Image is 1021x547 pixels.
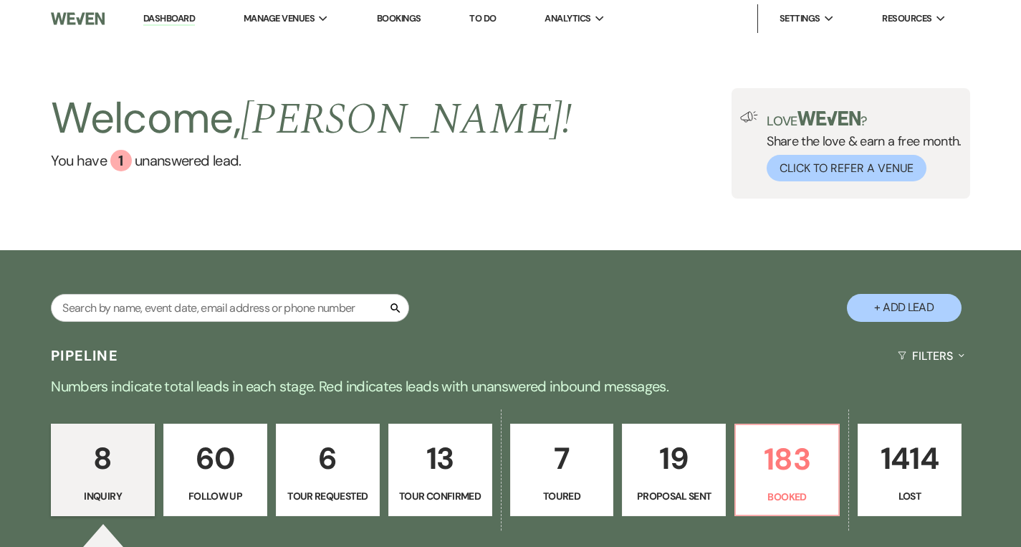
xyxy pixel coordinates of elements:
[377,12,421,24] a: Bookings
[892,337,970,375] button: Filters
[882,11,931,26] span: Resources
[758,111,962,181] div: Share the love & earn a free month.
[51,424,155,517] a: 8Inquiry
[867,434,952,482] p: 1414
[60,488,145,504] p: Inquiry
[244,11,315,26] span: Manage Venues
[767,111,962,128] p: Love ?
[241,87,572,153] span: [PERSON_NAME] !
[631,434,716,482] p: 19
[398,488,483,504] p: Tour Confirmed
[519,434,605,482] p: 7
[51,88,572,150] h2: Welcome,
[744,435,830,483] p: 183
[867,488,952,504] p: Lost
[545,11,590,26] span: Analytics
[469,12,496,24] a: To Do
[767,155,926,181] button: Click to Refer a Venue
[51,150,572,171] a: You have 1 unanswered lead.
[519,488,605,504] p: Toured
[734,424,840,517] a: 183Booked
[510,424,614,517] a: 7Toured
[740,111,758,123] img: loud-speaker-illustration.svg
[797,111,861,125] img: weven-logo-green.svg
[285,434,370,482] p: 6
[143,12,195,26] a: Dashboard
[51,294,409,322] input: Search by name, event date, email address or phone number
[622,424,726,517] a: 19Proposal Sent
[276,424,380,517] a: 6Tour Requested
[780,11,820,26] span: Settings
[388,424,492,517] a: 13Tour Confirmed
[173,488,258,504] p: Follow Up
[110,150,132,171] div: 1
[51,346,118,366] h3: Pipeline
[858,424,962,517] a: 1414Lost
[60,434,145,482] p: 8
[398,434,483,482] p: 13
[744,489,830,505] p: Booked
[847,294,962,322] button: + Add Lead
[163,424,267,517] a: 60Follow Up
[51,4,105,34] img: Weven Logo
[173,434,258,482] p: 60
[631,488,716,504] p: Proposal Sent
[285,488,370,504] p: Tour Requested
